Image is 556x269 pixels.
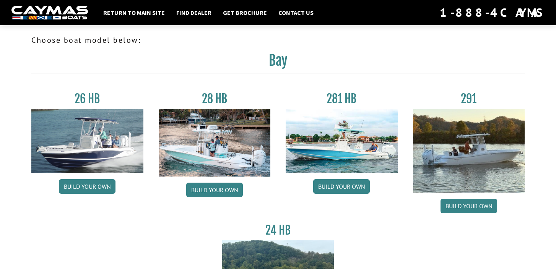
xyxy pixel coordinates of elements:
a: Build your own [59,179,115,194]
p: Choose boat model below: [31,34,525,46]
a: Contact Us [275,8,317,18]
a: Return to main site [99,8,169,18]
img: 28_hb_thumbnail_for_caymas_connect.jpg [159,109,271,177]
a: Build your own [313,179,370,194]
img: 26_new_photo_resized.jpg [31,109,143,173]
h3: 28 HB [159,92,271,106]
h3: 281 HB [286,92,398,106]
img: 28-hb-twin.jpg [286,109,398,173]
a: Find Dealer [172,8,215,18]
h3: 26 HB [31,92,143,106]
h3: 24 HB [222,223,334,237]
img: 291_Thumbnail.jpg [413,109,525,193]
h2: Bay [31,52,525,73]
img: white-logo-c9c8dbefe5ff5ceceb0f0178aa75bf4bb51f6bca0971e226c86eb53dfe498488.png [11,6,88,20]
a: Build your own [441,199,497,213]
a: Get Brochure [219,8,271,18]
div: 1-888-4CAYMAS [440,4,545,21]
a: Build your own [186,183,243,197]
h3: 291 [413,92,525,106]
